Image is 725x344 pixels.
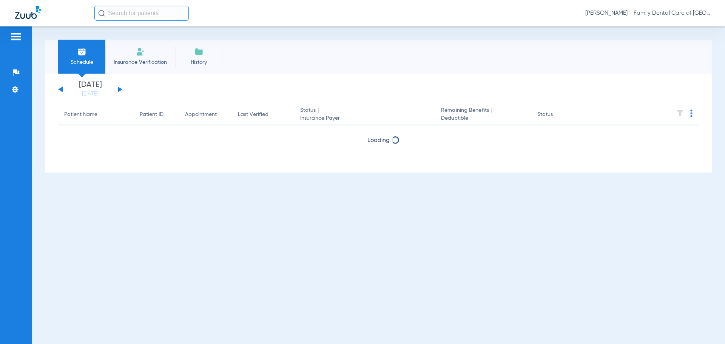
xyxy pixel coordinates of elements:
[367,137,390,143] span: Loading
[181,59,217,66] span: History
[94,6,189,21] input: Search for patients
[585,9,710,17] span: [PERSON_NAME] - Family Dental Care of [GEOGRAPHIC_DATA]
[64,111,128,119] div: Patient Name
[68,90,113,98] a: [DATE]
[435,104,531,125] th: Remaining Benefits |
[15,6,41,19] img: Zuub Logo
[64,111,97,119] div: Patient Name
[238,111,288,119] div: Last Verified
[140,111,164,119] div: Patient ID
[300,114,429,122] span: Insurance Payer
[185,111,217,119] div: Appointment
[294,104,435,125] th: Status |
[531,104,582,125] th: Status
[140,111,173,119] div: Patient ID
[64,59,100,66] span: Schedule
[441,114,525,122] span: Deductible
[238,111,268,119] div: Last Verified
[185,111,226,119] div: Appointment
[10,32,22,41] img: hamburger-icon
[194,47,204,56] img: History
[111,59,170,66] span: Insurance Verification
[68,81,113,98] li: [DATE]
[98,10,105,17] img: Search Icon
[690,110,693,117] img: group-dot-blue.svg
[136,47,145,56] img: Manual Insurance Verification
[676,110,684,117] img: filter.svg
[77,47,86,56] img: Schedule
